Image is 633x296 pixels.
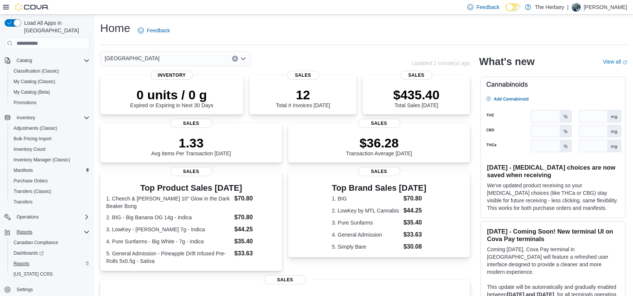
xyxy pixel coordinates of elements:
span: Dashboards [11,249,90,258]
p: We've updated product receiving so your [MEDICAL_DATA] choices (like THCa or CBG) stay visible fo... [487,182,619,212]
button: Settings [2,284,93,295]
button: Open list of options [240,56,246,62]
a: Promotions [11,98,40,107]
a: Purchase Orders [11,176,51,185]
span: Sales [400,71,433,80]
dd: $70.80 [234,213,276,222]
dt: 2. BIG - Big Banana OG 14g - Indica [106,214,231,221]
span: Inventory Count [14,146,46,152]
p: $435.40 [393,87,439,102]
a: Bulk Pricing Import [11,134,55,143]
span: Canadian Compliance [14,240,58,246]
button: Adjustments (Classic) [8,123,93,134]
button: My Catalog (Beta) [8,87,93,97]
span: Manifests [14,167,33,173]
button: Manifests [8,165,93,176]
span: Purchase Orders [11,176,90,185]
a: View allExternal link [603,59,627,65]
button: Inventory Count [8,144,93,155]
span: Feedback [147,27,170,34]
div: Total # Invoices [DATE] [276,87,330,108]
h3: [DATE] - Coming Soon! New terminal UI on Cova Pay terminals [487,228,619,243]
div: Transaction Average [DATE] [346,135,412,156]
span: Operations [17,214,39,220]
input: Dark Mode [505,3,521,11]
span: Catalog [14,56,90,65]
a: Dashboards [11,249,47,258]
dd: $70.80 [403,194,426,203]
span: Promotions [14,100,37,106]
p: $36.28 [346,135,412,150]
span: Operations [14,213,90,222]
span: Sales [358,119,400,128]
span: Inventory [17,115,35,121]
span: Reports [14,261,29,267]
dd: $44.25 [403,206,426,215]
a: Reports [11,259,32,268]
dt: 1. Cheech & [PERSON_NAME] 10" Glow in the Dark Beaker Bong [106,195,231,210]
button: Canadian Compliance [8,237,93,248]
a: Dashboards [8,248,93,258]
span: Inventory Manager (Classic) [14,157,70,163]
span: Sales [170,167,212,176]
span: Sales [358,167,400,176]
h3: Top Product Sales [DATE] [106,184,276,193]
a: Manifests [11,166,36,175]
h1: Home [100,21,130,36]
button: Classification (Classic) [8,66,93,76]
span: Inventory [151,71,193,80]
svg: External link [622,60,627,65]
button: Reports [8,258,93,269]
a: Adjustments (Classic) [11,124,60,133]
span: Canadian Compliance [11,238,90,247]
h3: [DATE] - [MEDICAL_DATA] choices are now saved when receiving [487,164,619,179]
button: [US_STATE] CCRS [8,269,93,279]
p: 12 [276,87,330,102]
h3: Top Brand Sales [DATE] [332,184,426,193]
dd: $44.25 [234,225,276,234]
a: Transfers (Classic) [11,187,54,196]
h2: What's new [479,56,534,68]
dt: 5. Simply Bare [332,243,400,250]
dd: $33.63 [403,230,426,239]
span: Transfers [14,199,32,205]
span: Reports [17,229,32,235]
span: Settings [17,287,33,293]
span: My Catalog (Beta) [14,89,50,95]
span: My Catalog (Classic) [14,79,55,85]
span: Manifests [11,166,90,175]
span: Settings [14,285,90,294]
p: The Herbary [535,3,564,12]
a: My Catalog (Beta) [11,88,53,97]
span: Classification (Classic) [14,68,59,74]
dd: $30.08 [403,242,426,251]
span: Transfers (Classic) [14,188,51,194]
button: Reports [2,227,93,237]
span: Sales [170,119,212,128]
span: Washington CCRS [11,270,90,279]
dt: 4. Pure Sunfarms - Big White - 7g - Indica [106,238,231,245]
span: Load All Apps in [GEOGRAPHIC_DATA] [21,19,90,34]
dt: 3. Pure Sunfarms [332,219,400,226]
dt: 5. General Admission - Pineapple Drift Infused Pre-Rolls 5x0.5g - Sativa [106,250,231,265]
span: Transfers [11,197,90,206]
a: Inventory Count [11,145,49,154]
a: Inventory Manager (Classic) [11,155,73,164]
dd: $35.40 [403,218,426,227]
a: [US_STATE] CCRS [11,270,56,279]
button: Transfers [8,197,93,207]
dd: $33.63 [234,249,276,258]
span: Feedback [476,3,499,11]
p: Updated 1 minute(s) ago [412,60,470,66]
span: Adjustments (Classic) [14,125,57,131]
p: 1.33 [151,135,231,150]
dd: $70.80 [234,194,276,203]
dt: 1. BIG [332,195,400,202]
span: My Catalog (Classic) [11,77,90,86]
span: Inventory Manager (Classic) [11,155,90,164]
button: Reports [14,228,35,237]
span: Sales [287,71,319,80]
button: Catalog [2,55,93,66]
span: My Catalog (Beta) [11,88,90,97]
button: Promotions [8,97,93,108]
